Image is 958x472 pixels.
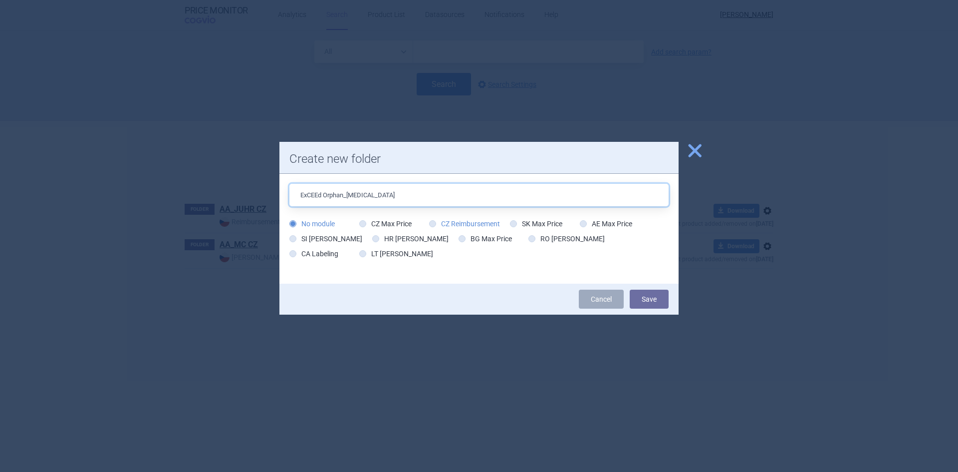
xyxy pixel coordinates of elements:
label: CZ Reimbursement [429,219,500,229]
h1: Create new folder [289,152,669,166]
label: LT [PERSON_NAME] [359,249,433,259]
label: HR [PERSON_NAME] [372,234,449,244]
label: CZ Max Price [359,219,412,229]
label: CA Labeling [289,249,338,259]
label: RO [PERSON_NAME] [528,234,605,244]
label: BG Max Price [459,234,512,244]
label: AE Max Price [580,219,632,229]
a: Cancel [579,290,624,309]
input: Folder name [289,184,669,206]
label: SI [PERSON_NAME] [289,234,362,244]
label: No module [289,219,335,229]
label: SK Max Price [510,219,562,229]
button: Save [630,290,669,309]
